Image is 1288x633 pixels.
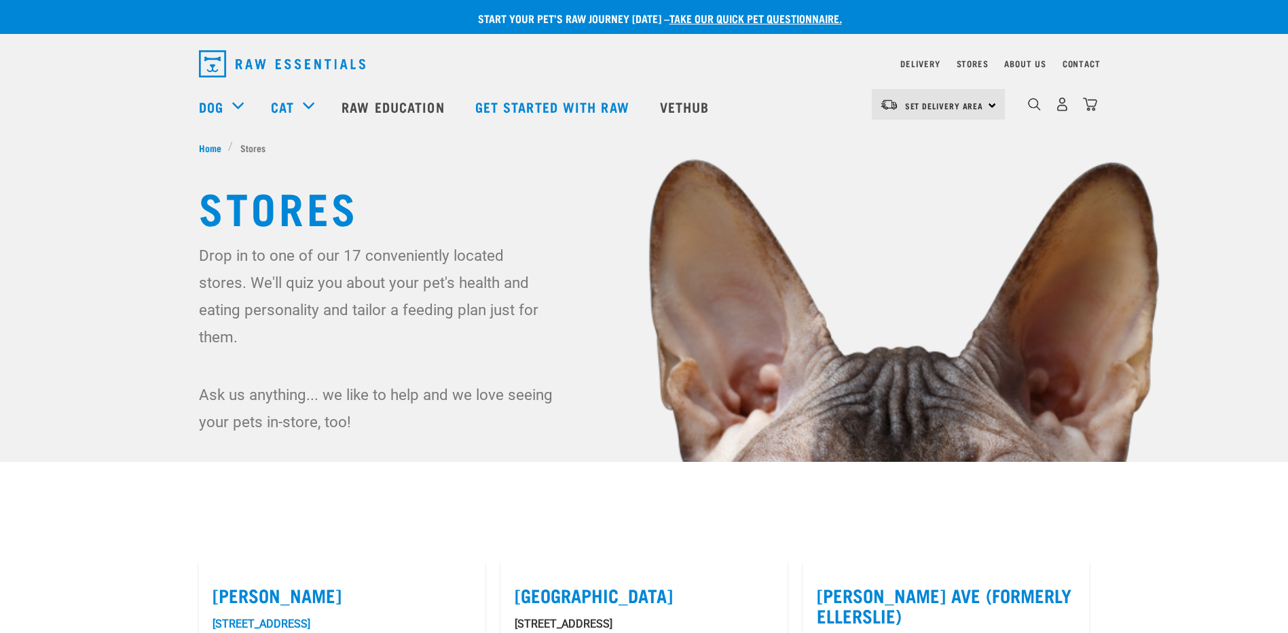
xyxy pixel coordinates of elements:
[328,79,461,134] a: Raw Education
[199,182,1090,231] h1: Stores
[1063,61,1101,66] a: Contact
[199,141,1090,155] nav: breadcrumbs
[199,141,221,155] span: Home
[515,585,773,606] label: [GEOGRAPHIC_DATA]
[462,79,646,134] a: Get started with Raw
[900,61,940,66] a: Delivery
[515,616,773,632] p: [STREET_ADDRESS]
[199,141,229,155] a: Home
[213,617,310,630] a: [STREET_ADDRESS]
[905,103,984,108] span: Set Delivery Area
[199,242,555,350] p: Drop in to one of our 17 conveniently located stores. We'll quiz you about your pet's health and ...
[957,61,989,66] a: Stores
[1004,61,1046,66] a: About Us
[199,96,223,117] a: Dog
[188,45,1101,83] nav: dropdown navigation
[880,98,898,111] img: van-moving.png
[669,15,842,21] a: take our quick pet questionnaire.
[213,585,471,606] label: [PERSON_NAME]
[1055,97,1069,111] img: user.png
[1083,97,1097,111] img: home-icon@2x.png
[646,79,726,134] a: Vethub
[199,50,365,77] img: Raw Essentials Logo
[199,381,555,435] p: Ask us anything... we like to help and we love seeing your pets in-store, too!
[1028,98,1041,111] img: home-icon-1@2x.png
[817,585,1075,626] label: [PERSON_NAME] Ave (Formerly Ellerslie)
[271,96,294,117] a: Cat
